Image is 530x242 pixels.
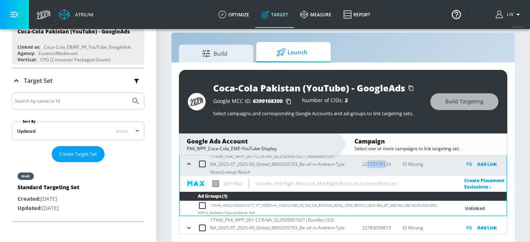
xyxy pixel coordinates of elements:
span: Updated: [17,204,42,212]
div: draftStandard Targeting SetCreated:[DATE]Updated:[DATE] [12,165,144,218]
div: Target Set [12,93,144,221]
div: Coca-Cola Pakistan (YouTube) - GoogleAdsLinked as:Coca-Cola_E&ME_PK_YouTube_GoogleAdsAgency:Essen... [12,22,144,65]
span: latest [116,128,128,134]
p: IO Missing [403,223,453,232]
p: Zefr Max [224,180,242,187]
a: Report [337,1,376,28]
div: Updated [17,128,35,134]
p: 17446_PAK_WPP_001-CCR-NA_GL2505001021|Bundles|0:0-NA_2025-07_2025-09_Global_8800205703_Be-all-in-... [210,152,350,176]
button: Liv [496,10,523,19]
p: Unlinked [465,204,485,213]
a: Target [255,1,294,28]
p: IO Missing [403,160,453,168]
div: Coca-Cola Pakistan (YouTube) - GoogleAds [17,28,130,35]
div: Target Set [12,68,144,93]
div: EssenceMediacom [39,50,78,57]
div: Vertical: [17,57,36,63]
a: Create Placement Exclusions › [464,177,505,190]
p: 22783039873 [362,224,391,232]
div: Campaign [354,137,500,145]
span: Created: [17,195,41,202]
button: Create Target Set [52,146,105,162]
div: Google Ads AccountPAK_WPP_Coca-Cola_EME-YouTube-Display [179,133,339,155]
div: draft [22,174,30,178]
td: 17446_40501420241617_YT_VIDEO-In_1920x1080_SS_NA_OA_ROS-NA_GOGL_CPM_REACH_GEO+BH_3P_GAD-NA_SBL:02... [180,201,444,216]
p: 17446_PAK_WPP_001-CCR-NA_GL2505001021|Bundles|0:0-NA_2025-07_2025-09_Global_8800205703_Be-all-in-... [210,216,350,239]
span: Create Target Set [59,150,97,158]
span: Liv [504,12,514,17]
label: Sort By [21,119,37,124]
div: Linked as: [17,44,40,50]
div: Standard Targeting Set [17,184,79,194]
nav: list of Target Set [12,162,144,221]
p: [DATE] [17,194,79,204]
span: v 4.24.0 [512,25,523,29]
span: 6399168300 [253,97,283,104]
span: Build [186,45,243,62]
div: Add Link [465,160,507,168]
div: Coca-Cola Pakistan (YouTube) - GoogleAds [213,82,405,94]
p: Target Set [24,77,52,85]
p: 22773770124 [362,160,391,168]
div: Number of CIDs: [302,98,348,105]
p: Add Link [477,223,497,232]
div: Google MCC ID: [213,98,295,105]
p: Select campaigns and corresponding Google Accounts and ad-groups to link targeting sets. [213,110,423,117]
p: Add Link [477,160,497,168]
a: measure [294,1,337,28]
div: Coca-Cola_E&ME_PK_YouTube_GoogleAds [44,44,131,50]
div: Atrium [72,11,93,18]
th: Ad Groups (1) [180,192,507,201]
a: optimize [212,1,255,28]
div: Google Ads Account [187,137,332,145]
span: 2 [345,97,348,104]
div: Agency: [17,50,35,57]
span: Launch [264,43,320,61]
div: Select one or more campaigns to link targeting set. [354,145,500,152]
div: CPG (Consumer Packaged Goods) [40,57,110,63]
a: Atrium [59,9,93,20]
div: PAK_WPP_Coca-Cola_EME-YouTube-Display [187,145,332,152]
input: Search by name or Id [15,96,128,106]
div: Add Link [465,223,507,232]
button: Open Resource Center [446,4,467,25]
p: [DATE] [17,204,79,213]
p: Includes: Pre-Flight Block List, Mid-Flight Block List, Custom Block List [256,180,397,187]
